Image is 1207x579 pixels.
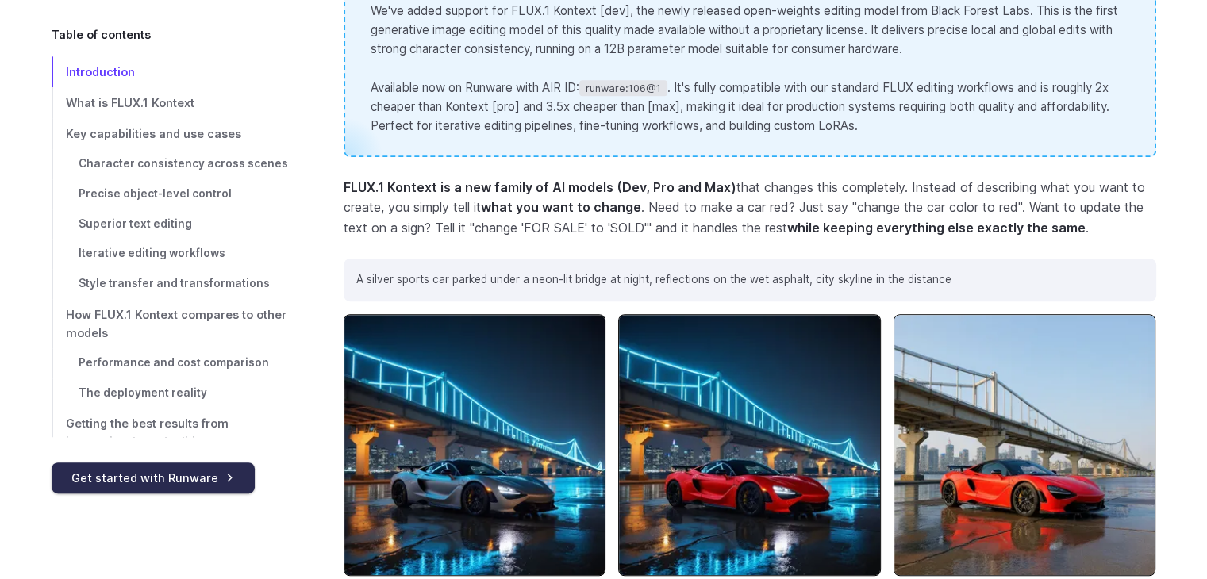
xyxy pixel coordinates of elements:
strong: FLUX.1 Kontext is a new family of AI models (Dev, Pro and Max) [344,179,736,195]
a: Style transfer and transformations [52,269,293,299]
a: The deployment reality [52,378,293,408]
p: that changes this completely. Instead of describing what you want to create, you simply tell it .... [344,178,1156,239]
span: Iterative editing workflows [79,247,225,259]
span: Style transfer and transformations [79,277,270,289]
a: Introduction [52,56,293,87]
code: runware:106@1 [579,80,667,96]
p: Available now on Runware with AIR ID: . It's fully compatible with our standard FLUX editing work... [371,79,1129,136]
span: How FLUX.1 Kontext compares to other models [66,308,286,339]
strong: while keeping everything else exactly the same [787,220,1086,236]
span: Introduction [66,65,135,79]
a: Key capabilities and use cases [52,118,293,149]
img: Red sports car parked on a wet surface at night under a brightly lit bridge with a city skyline i... [618,314,881,577]
img: Silver sports car during daylight under a large bridge, with a clear sky and cityscape in the dis... [894,314,1156,577]
strong: what you want to change [481,199,641,215]
span: Superior text editing [79,217,192,230]
span: Key capabilities and use cases [66,127,241,140]
img: Silver sports car at night under a neon-lit bridge, reflecting off the wet pavement with a city s... [344,314,606,577]
a: Precise object-level control [52,179,293,209]
span: Character consistency across scenes [79,157,288,170]
a: Performance and cost comparison [52,348,293,378]
a: Getting the best results from instruction-based editing [52,408,293,458]
span: Table of contents [52,25,151,44]
span: The deployment reality [79,386,207,399]
span: Precise object-level control [79,187,232,200]
p: A silver sports car parked under a neon-lit bridge at night, reflections on the wet asphalt, city... [356,271,1144,289]
a: How FLUX.1 Kontext compares to other models [52,299,293,348]
span: Getting the best results from instruction-based editing [66,417,229,449]
a: Superior text editing [52,209,293,240]
span: What is FLUX.1 Kontext [66,96,194,109]
a: Iterative editing workflows [52,239,293,269]
a: Character consistency across scenes [52,149,293,179]
a: What is FLUX.1 Kontext [52,87,293,118]
p: We've added support for FLUX.1 Kontext [dev], the newly released open-weights editing model from ... [371,2,1129,59]
span: Performance and cost comparison [79,356,269,369]
a: Get started with Runware [52,462,255,493]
